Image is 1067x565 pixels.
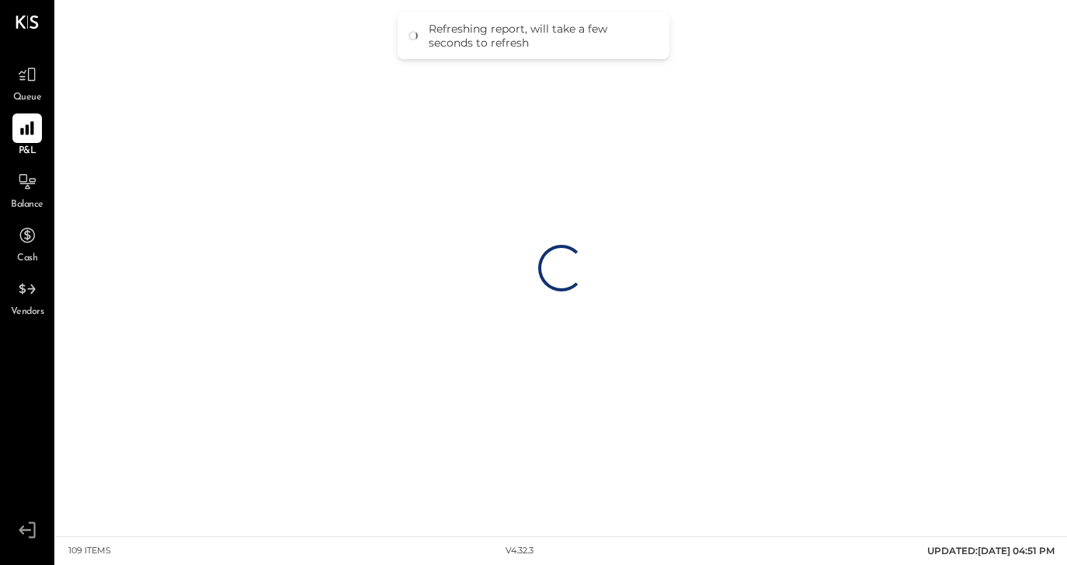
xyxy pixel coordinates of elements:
span: Queue [13,91,42,105]
div: 109 items [68,545,111,557]
a: P&L [1,113,54,159]
span: UPDATED: [DATE] 04:51 PM [927,545,1055,556]
span: Balance [11,198,43,212]
span: Cash [17,252,37,266]
a: Queue [1,60,54,105]
a: Balance [1,167,54,212]
a: Cash [1,221,54,266]
div: Refreshing report, will take a few seconds to refresh [429,22,654,50]
a: Vendors [1,274,54,319]
span: P&L [19,145,36,159]
span: Vendors [11,305,44,319]
div: v 4.32.3 [506,545,533,557]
